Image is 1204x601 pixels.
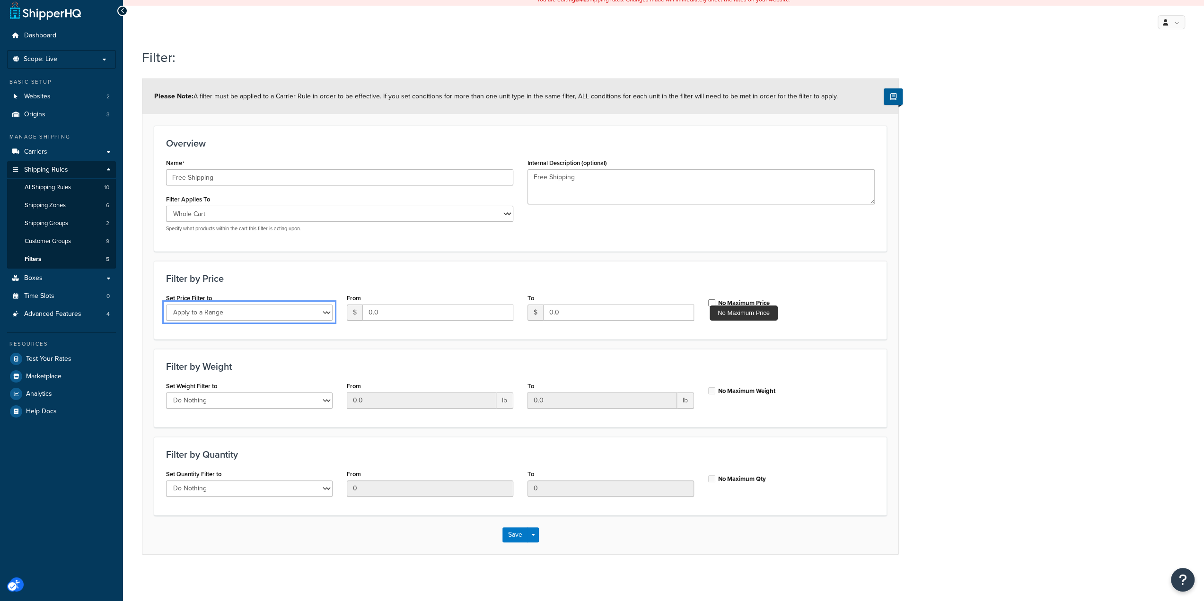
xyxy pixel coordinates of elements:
[7,27,116,44] a: Dashboard
[166,305,333,321] select: Set Price Filter to
[166,361,875,372] h3: Filter by Weight
[7,78,116,86] div: Basic Setup
[25,201,66,209] span: Shipping Zones
[7,143,116,161] a: Carriers
[7,270,116,287] a: Boxes
[347,305,362,321] span: $
[24,93,51,101] span: Websites
[708,299,715,306] input: No Maximum Price
[884,88,903,105] button: Show Help Docs
[527,305,543,321] span: $
[7,403,116,420] a: Help Docs
[502,527,528,542] button: Save
[7,215,116,232] a: Shipping Groups2
[7,251,116,268] a: Filters5
[7,340,116,348] div: Resources
[26,355,71,363] span: Test Your Rates
[106,310,110,318] span: 4
[347,480,513,496] input: From
[24,55,57,63] span: Scope: Live
[527,392,677,409] input: To
[677,392,694,409] span: lb
[1171,568,1195,592] button: Open Resource Center
[7,368,116,385] a: Marketplace
[7,161,116,179] a: Shipping Rules
[166,159,185,167] label: Name
[362,305,513,321] input: From $
[24,148,47,156] span: Carriers
[527,295,534,302] label: To
[26,390,52,398] span: Analytics
[166,169,513,185] input: Name
[166,138,875,148] h3: Overview
[106,237,109,245] span: 9
[24,292,54,300] span: Time Slots
[25,255,41,263] span: Filters
[25,219,68,227] span: Shipping Groups
[166,196,210,203] label: Filter Applies To
[166,480,333,496] select: Set Quantity Filter to
[7,179,116,196] a: AllShipping Rules10
[106,201,109,209] span: 6
[708,475,715,482] input: No Maximum Qty
[24,32,56,40] span: Dashboard
[154,91,838,101] span: A filter must be applied to a Carrier Rule in order to be effective. If you set conditions for mo...
[166,392,333,409] select: Set Weight Filter to
[25,237,71,245] span: Customer Groups
[527,480,694,496] input: To
[347,470,361,478] label: From
[347,383,361,390] label: From
[24,166,68,174] span: Shipping Rules
[7,50,116,69] li: Scope: Live
[166,449,875,460] h3: Filter by Quantity
[166,383,217,390] label: Set Weight Filter to
[24,111,45,119] span: Origins
[24,274,43,282] span: Boxes
[708,387,715,394] input: No Maximum Weight
[7,287,116,305] a: Time Slots0
[347,295,361,302] label: From
[527,159,607,166] label: Internal Description (optional)
[166,295,212,302] label: Set Price Filter to
[166,225,513,232] p: Specify what products within the cart this filter is acting upon.
[7,305,116,323] a: Advanced Features4
[7,350,116,367] a: Test Your Rates
[718,475,766,483] label: No Maximum Qty
[106,111,110,119] span: 3
[26,373,62,381] span: Marketplace
[527,470,534,478] label: To
[104,183,109,192] span: 10
[106,219,109,227] span: 2
[7,197,116,214] a: Shipping Zones6
[26,408,57,416] span: Help Docs
[106,292,110,300] span: 0
[154,91,193,101] strong: Please Note:
[106,93,110,101] span: 2
[7,133,116,141] div: Manage Shipping
[1158,15,1185,29] a: Account
[10,1,81,20] a: Unlabelled
[347,392,496,409] input: From
[166,206,513,222] select: Filter Applies To
[543,305,694,321] input: To $
[7,88,116,105] a: Websites2
[7,106,116,123] a: Origins3
[496,392,513,409] span: lb
[24,310,81,318] span: Advanced Features
[527,383,534,390] label: To
[106,255,109,263] span: 5
[7,385,116,402] a: Analytics
[25,183,71,192] span: All Shipping Rules
[718,387,775,395] label: No Maximum Weight
[718,299,770,307] label: No Maximum Price
[166,273,875,284] h3: Filter by Price
[166,470,221,478] label: Set Quantity Filter to
[142,48,887,67] h1: Filter:
[7,233,116,250] a: Customer Groups9
[527,169,875,204] textarea: Internal Description (optional)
